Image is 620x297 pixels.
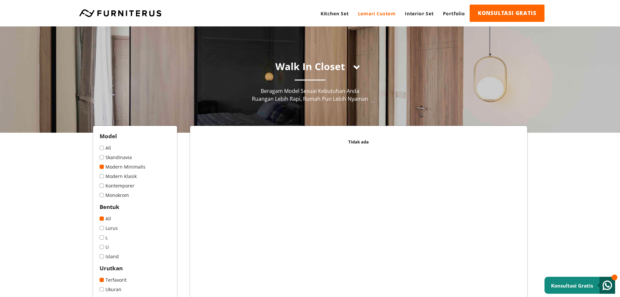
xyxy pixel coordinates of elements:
[100,234,171,241] a: L
[544,277,615,294] a: Konsultasi Gratis
[100,132,171,140] h2: Model
[438,5,470,22] a: Portfolio
[470,5,544,22] a: KONSULTASI GRATIS
[100,145,171,151] a: All
[203,139,514,145] h5: Tidak ada
[551,282,593,289] small: Konsultasi Gratis
[100,183,171,189] a: Kontemporer
[100,244,171,250] a: U
[100,253,171,260] a: Island
[100,203,171,211] h2: Bentuk
[100,215,171,222] a: All
[353,5,400,22] a: Lemari Custom
[100,286,171,292] a: Ukuran
[400,5,438,22] a: Interior Set
[100,154,171,160] a: Skandinavia
[100,264,171,272] h2: Urutkan
[100,225,171,231] a: Lurus
[100,164,171,170] a: Modern Minimalis
[316,5,353,22] a: Kitchen Set
[100,173,171,179] a: Modern Klasik
[100,277,171,283] a: Terfavorit
[100,192,171,198] a: Monokrom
